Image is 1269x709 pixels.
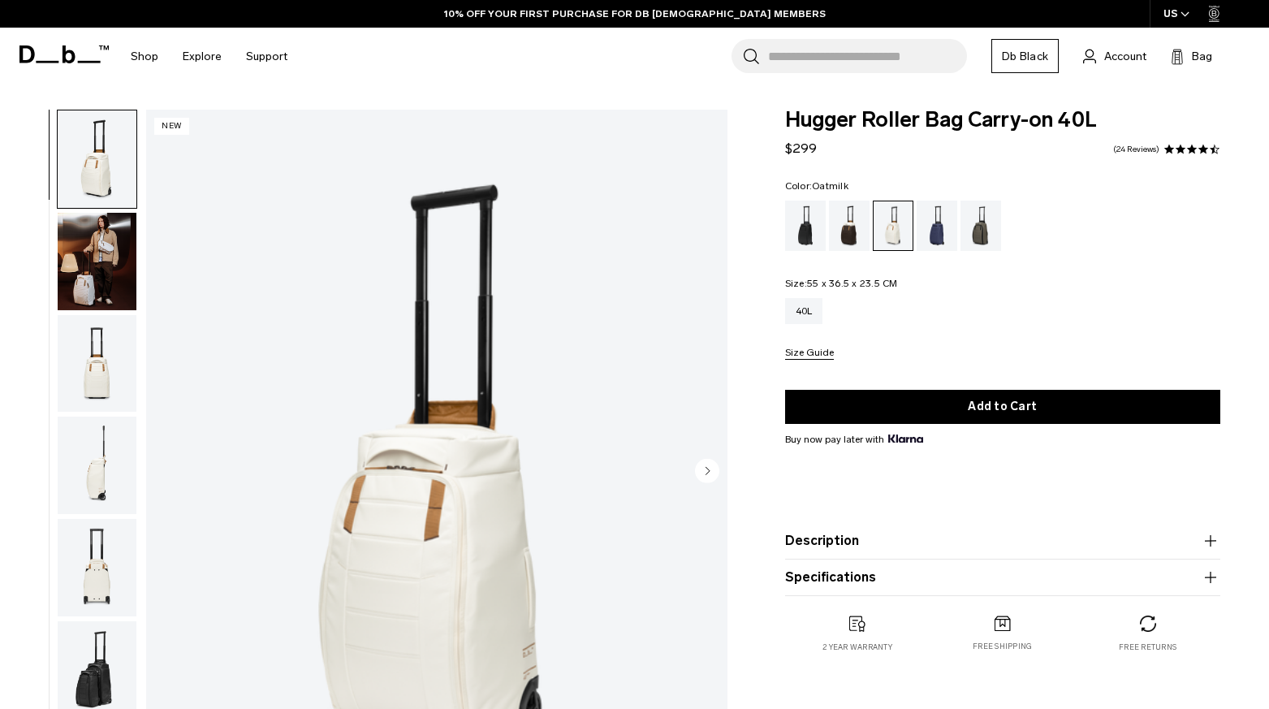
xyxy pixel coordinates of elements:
a: Cappuccino [829,201,870,251]
p: Free returns [1119,642,1176,653]
a: 40L [785,298,823,324]
img: {"height" => 20, "alt" => "Klarna"} [888,434,923,443]
a: Oatmilk [873,201,913,251]
span: Oatmilk [812,180,848,192]
span: 55 x 36.5 x 23.5 CM [807,278,898,289]
span: Account [1104,48,1146,65]
button: Size Guide [785,348,834,360]
p: 2 year warranty [822,642,892,653]
button: Description [785,531,1220,551]
legend: Color: [785,181,848,191]
span: Buy now pay later with [785,432,923,447]
button: Hugger Roller Bag Carry-on 40L Oatmilk [57,416,137,515]
a: Shop [131,28,158,85]
a: Blue Hour [917,201,957,251]
a: Forest Green [960,201,1001,251]
img: Hugger Roller Bag Carry-on 40L Oatmilk [58,213,136,310]
a: Db Black [991,39,1059,73]
button: Hugger Roller Bag Carry-on 40L Oatmilk [57,110,137,209]
a: Account [1083,46,1146,66]
button: Specifications [785,568,1220,587]
img: Hugger Roller Bag Carry-on 40L Oatmilk [58,519,136,616]
button: Next slide [695,459,719,486]
img: Hugger Roller Bag Carry-on 40L Oatmilk [58,315,136,413]
button: Bag [1171,46,1212,66]
img: Hugger Roller Bag Carry-on 40L Oatmilk [58,110,136,208]
legend: Size: [785,279,898,288]
span: Bag [1192,48,1212,65]
p: Free shipping [973,641,1032,652]
button: Hugger Roller Bag Carry-on 40L Oatmilk [57,518,137,617]
a: 10% OFF YOUR FIRST PURCHASE FOR DB [DEMOGRAPHIC_DATA] MEMBERS [444,6,826,21]
a: 24 reviews [1113,145,1159,153]
nav: Main Navigation [119,28,300,85]
img: Hugger Roller Bag Carry-on 40L Oatmilk [58,417,136,514]
span: $299 [785,141,817,156]
button: Add to Cart [785,390,1220,424]
a: Support [246,28,287,85]
a: Explore [183,28,222,85]
span: Hugger Roller Bag Carry-on 40L [785,110,1220,131]
p: New [154,118,189,135]
button: Hugger Roller Bag Carry-on 40L Oatmilk [57,314,137,413]
button: Hugger Roller Bag Carry-on 40L Oatmilk [57,212,137,311]
a: Black Out [785,201,826,251]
